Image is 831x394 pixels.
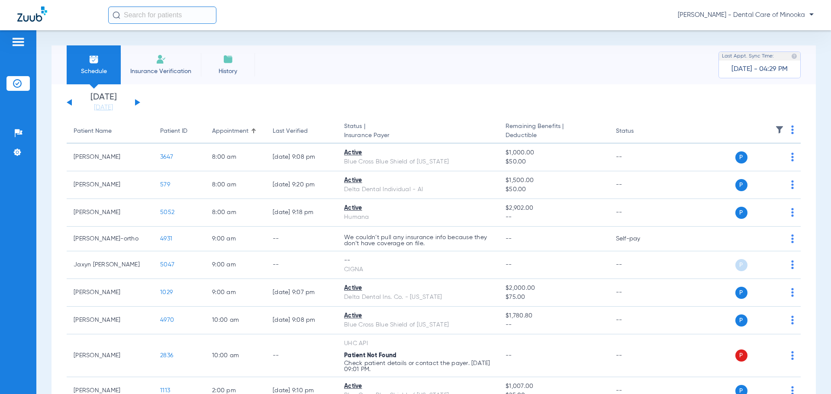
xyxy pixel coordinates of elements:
[273,127,308,136] div: Last Verified
[205,227,266,251] td: 9:00 AM
[344,131,492,140] span: Insurance Payer
[205,251,266,279] td: 9:00 AM
[160,317,174,323] span: 4970
[337,119,499,144] th: Status |
[160,182,170,188] span: 579
[506,293,602,302] span: $75.00
[160,388,170,394] span: 1113
[212,127,248,136] div: Appointment
[205,171,266,199] td: 8:00 AM
[67,144,153,171] td: [PERSON_NAME]
[609,119,667,144] th: Status
[344,284,492,293] div: Active
[791,234,794,243] img: group-dot-blue.svg
[506,204,602,213] span: $2,902.00
[775,125,784,134] img: filter.svg
[609,199,667,227] td: --
[344,265,492,274] div: CIGNA
[17,6,47,22] img: Zuub Logo
[67,171,153,199] td: [PERSON_NAME]
[344,234,492,247] p: We couldn’t pull any insurance info because they don’t have coverage on file.
[205,144,266,171] td: 8:00 AM
[506,236,512,242] span: --
[205,334,266,377] td: 10:00 AM
[67,227,153,251] td: [PERSON_NAME]-ortho
[791,153,794,161] img: group-dot-blue.svg
[791,288,794,297] img: group-dot-blue.svg
[609,171,667,199] td: --
[735,151,747,163] span: P
[74,127,146,136] div: Patient Name
[160,127,187,136] div: Patient ID
[735,349,747,362] span: P
[67,334,153,377] td: [PERSON_NAME]
[506,148,602,157] span: $1,000.00
[344,256,492,265] div: --
[791,125,794,134] img: group-dot-blue.svg
[205,307,266,334] td: 10:00 AM
[609,307,667,334] td: --
[67,307,153,334] td: [PERSON_NAME]
[156,54,166,64] img: Manual Insurance Verification
[506,320,602,330] span: --
[506,382,602,391] span: $1,007.00
[266,334,337,377] td: --
[731,65,788,74] span: [DATE] - 04:29 PM
[506,213,602,222] span: --
[212,127,259,136] div: Appointment
[735,179,747,191] span: P
[89,54,99,64] img: Schedule
[160,154,173,160] span: 3647
[207,67,248,76] span: History
[344,382,492,391] div: Active
[160,236,172,242] span: 4931
[791,351,794,360] img: group-dot-blue.svg
[273,127,330,136] div: Last Verified
[791,316,794,324] img: group-dot-blue.svg
[77,103,129,112] a: [DATE]
[108,6,216,24] input: Search for patients
[266,279,337,307] td: [DATE] 9:07 PM
[791,260,794,269] img: group-dot-blue.svg
[791,180,794,189] img: group-dot-blue.svg
[344,352,396,359] span: Patient Not Found
[609,334,667,377] td: --
[678,11,814,19] span: [PERSON_NAME] - Dental Care of Minooka
[344,157,492,167] div: Blue Cross Blue Shield of [US_STATE]
[506,157,602,167] span: $50.00
[499,119,609,144] th: Remaining Benefits |
[735,287,747,299] span: P
[344,293,492,302] div: Delta Dental Ins. Co. - [US_STATE]
[160,127,198,136] div: Patient ID
[344,339,492,348] div: UHC API
[74,127,112,136] div: Patient Name
[344,148,492,157] div: Active
[266,227,337,251] td: --
[205,199,266,227] td: 8:00 AM
[77,93,129,112] li: [DATE]
[791,53,797,59] img: last sync help info
[11,37,25,47] img: hamburger-icon
[113,11,120,19] img: Search Icon
[127,67,194,76] span: Insurance Verification
[266,171,337,199] td: [DATE] 9:20 PM
[266,251,337,279] td: --
[609,251,667,279] td: --
[506,311,602,320] span: $1,780.80
[67,279,153,307] td: [PERSON_NAME]
[344,185,492,194] div: Delta Dental Individual - AI
[735,259,747,271] span: P
[506,185,602,194] span: $50.00
[344,204,492,213] div: Active
[791,208,794,217] img: group-dot-blue.svg
[160,289,173,295] span: 1029
[344,213,492,222] div: Humana
[609,144,667,171] td: --
[506,262,512,268] span: --
[506,176,602,185] span: $1,500.00
[205,279,266,307] td: 9:00 AM
[344,176,492,185] div: Active
[160,352,173,359] span: 2836
[506,352,512,359] span: --
[160,262,174,268] span: 5047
